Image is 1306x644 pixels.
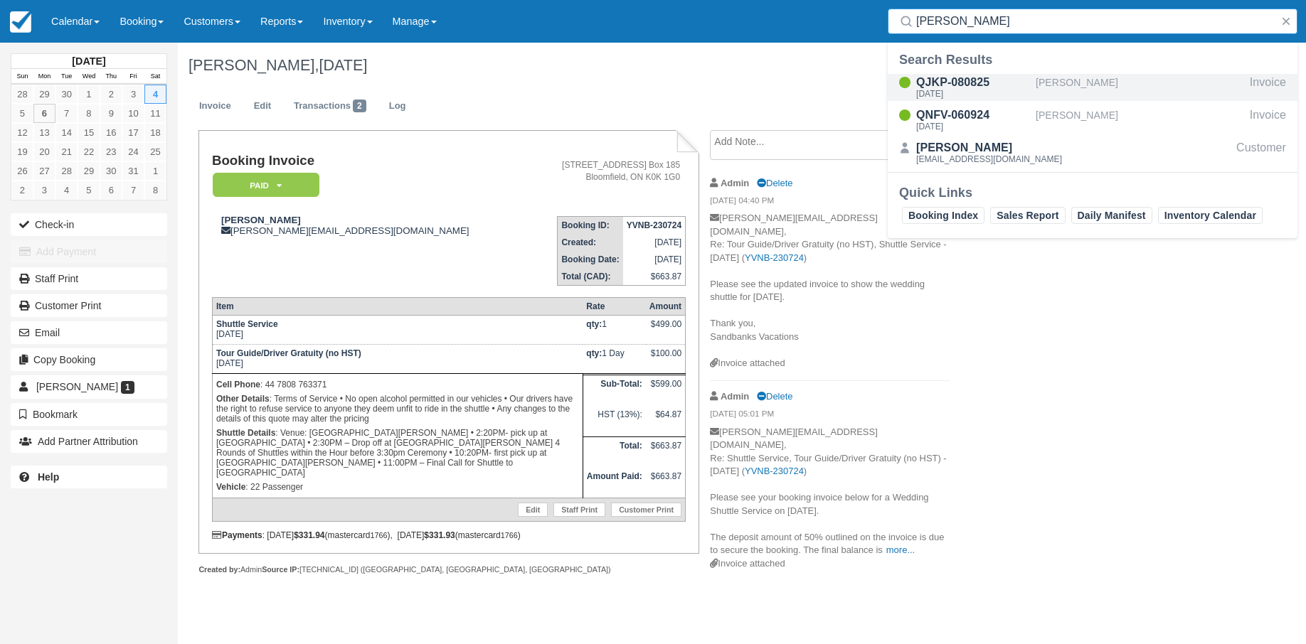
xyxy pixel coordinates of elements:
[78,123,100,142] a: 15
[583,298,646,316] th: Rate
[710,557,950,571] div: Invoice attached
[55,104,78,123] a: 7
[78,69,100,85] th: Wed
[646,468,686,498] td: $663.87
[583,375,646,406] th: Sub-Total:
[916,90,1030,98] div: [DATE]
[916,139,1062,156] div: [PERSON_NAME]
[888,107,1297,134] a: QNFV-060924[DATE][PERSON_NAME]Invoice
[216,480,579,494] p: : 22 Passenger
[371,531,388,540] small: 1766
[11,466,167,488] a: Help
[11,123,33,142] a: 12
[886,544,915,555] a: more...
[518,503,548,517] a: Edit
[144,85,166,104] a: 4
[583,316,646,345] td: 1
[216,380,260,390] strong: Cell Phone
[100,69,122,85] th: Thu
[558,217,623,235] th: Booking ID:
[189,92,242,120] a: Invoice
[189,57,1147,74] h1: [PERSON_NAME],
[212,298,583,316] th: Item
[888,139,1297,166] a: [PERSON_NAME][EMAIL_ADDRESS][DOMAIN_NAME]Customer
[212,154,527,168] h1: Booking Invoice
[100,181,122,200] a: 6
[144,181,166,200] a: 8
[1250,74,1286,101] div: Invoice
[646,375,686,406] td: $599.00
[78,142,100,161] a: 22
[212,530,686,540] div: : [DATE] (mastercard ), [DATE] (mastercard )
[100,85,122,104] a: 2
[198,565,240,574] strong: Created by:
[78,104,100,123] a: 8
[78,161,100,181] a: 29
[283,92,377,120] a: Transactions2
[649,319,681,340] div: $499.00
[11,403,167,426] button: Bookmark
[424,530,455,540] strong: $331.93
[144,104,166,123] a: 11
[1036,74,1244,101] div: [PERSON_NAME]
[710,408,950,424] em: [DATE] 05:01 PM
[216,319,278,329] strong: Shuttle Service
[553,503,605,517] a: Staff Print
[11,430,167,453] button: Add Partner Attribution
[198,564,699,575] div: Admin [TECHNICAL_ID] ([GEOGRAPHIC_DATA], [GEOGRAPHIC_DATA], [GEOGRAPHIC_DATA])
[646,436,686,467] td: $663.87
[11,375,167,398] a: [PERSON_NAME] 1
[144,142,166,161] a: 25
[122,69,144,85] th: Fri
[11,161,33,181] a: 26
[501,531,518,540] small: 1766
[916,107,1030,124] div: QNFV-060924
[216,377,579,392] p: : 44 7808 763371
[319,56,367,74] span: [DATE]
[899,51,1286,68] div: Search Results
[11,213,167,236] button: Check-in
[1250,107,1286,134] div: Invoice
[216,482,245,492] strong: Vehicle
[216,394,270,404] strong: Other Details
[558,268,623,286] th: Total (CAD):
[11,104,33,123] a: 5
[100,104,122,123] a: 9
[38,471,59,483] b: Help
[100,123,122,142] a: 16
[11,267,167,290] a: Staff Print
[558,234,623,251] th: Created:
[122,161,144,181] a: 31
[899,184,1286,201] div: Quick Links
[11,85,33,104] a: 28
[294,530,324,540] strong: $331.94
[721,391,749,402] strong: Admin
[212,345,583,374] td: [DATE]
[583,468,646,498] th: Amount Paid:
[216,348,361,358] strong: Tour Guide/Driver Gratuity (no HST)
[888,74,1297,101] a: QJKP-080825[DATE][PERSON_NAME]Invoice
[11,142,33,161] a: 19
[100,142,122,161] a: 23
[710,212,950,357] p: [PERSON_NAME][EMAIL_ADDRESS][DOMAIN_NAME], Re: Tour Guide/Driver Gratuity (no HST), Shuttle Servi...
[33,104,55,123] a: 6
[646,406,686,436] td: $64.87
[586,348,602,358] strong: qty
[623,268,686,286] td: $663.87
[100,161,122,181] a: 30
[212,172,314,198] a: Paid
[216,392,579,426] p: : Terms of Service • No open alcohol permitted in our vehicles • Our drivers have the right to re...
[1036,107,1244,134] div: [PERSON_NAME]
[121,381,134,394] span: 1
[55,85,78,104] a: 30
[916,122,1030,131] div: [DATE]
[916,155,1062,163] div: [EMAIL_ADDRESS][DOMAIN_NAME]
[11,294,167,317] a: Customer Print
[611,503,681,517] a: Customer Print
[353,100,366,112] span: 2
[221,215,301,225] strong: [PERSON_NAME]
[627,220,681,230] strong: YVNB-230724
[902,207,984,224] a: Booking Index
[122,104,144,123] a: 10
[11,181,33,200] a: 2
